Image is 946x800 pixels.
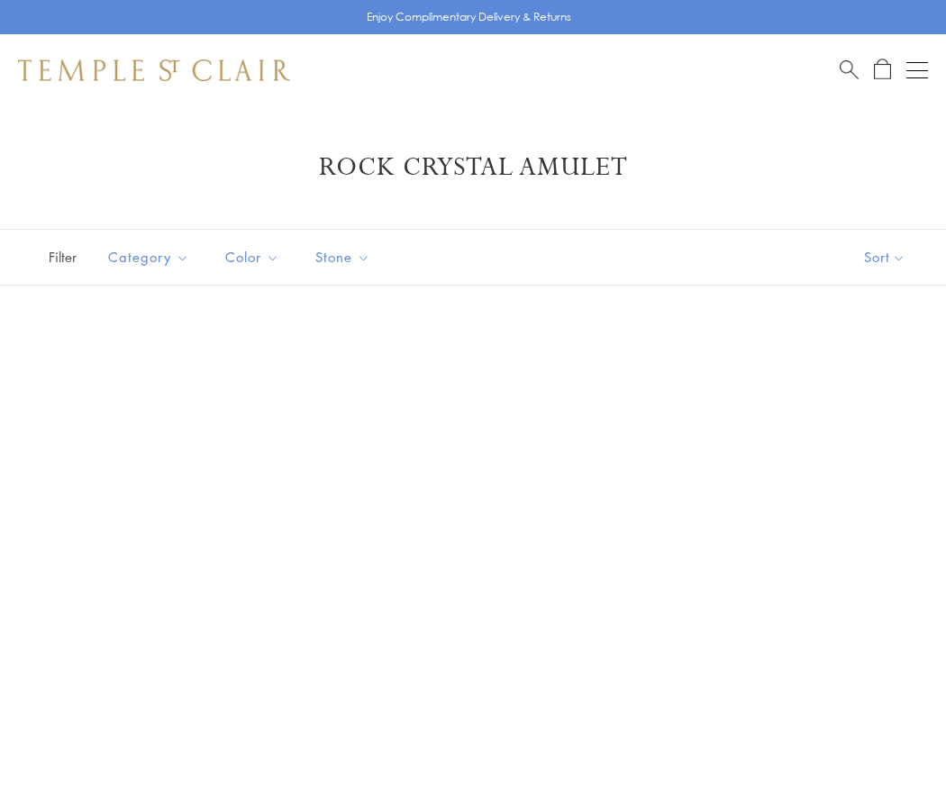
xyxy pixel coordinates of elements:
[45,151,901,184] h1: Rock Crystal Amulet
[216,246,293,268] span: Color
[840,59,859,81] a: Search
[367,8,571,26] p: Enjoy Complimentary Delivery & Returns
[99,246,203,268] span: Category
[18,59,290,81] img: Temple St. Clair
[906,59,928,81] button: Open navigation
[306,246,384,268] span: Stone
[95,237,203,277] button: Category
[302,237,384,277] button: Stone
[874,59,891,81] a: Open Shopping Bag
[823,230,946,285] button: Show sort by
[212,237,293,277] button: Color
